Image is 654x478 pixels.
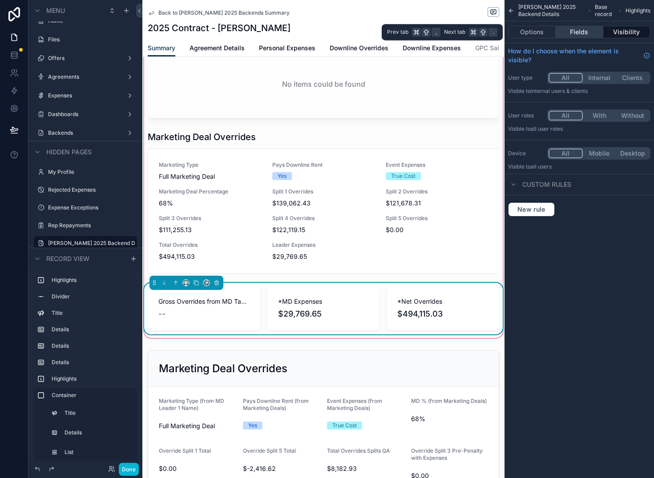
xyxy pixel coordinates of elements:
[158,308,166,320] span: --
[119,463,139,476] button: Done
[475,44,506,52] span: GPC Sales
[508,47,650,64] a: How do I choose when the element is visible?
[190,40,245,58] a: Agreement Details
[387,28,408,36] span: Prev tab
[489,28,497,36] span: .
[28,269,142,460] div: scrollable content
[549,111,583,121] button: All
[52,342,133,349] label: Details
[508,163,650,170] p: Visible to
[52,375,133,382] label: Highlights
[432,28,440,36] span: ,
[190,44,245,52] span: Agreement Details
[46,6,65,15] span: Menu
[508,125,650,133] p: Visible to
[330,44,388,52] span: Downline Overrides
[531,88,588,94] span: Internal users & clients
[65,449,132,456] label: List
[52,392,133,399] label: Container
[48,92,123,99] label: Expenses
[626,7,650,14] span: Highlights
[48,169,135,176] label: My Profile
[52,326,133,333] label: Details
[158,9,290,16] span: Back to [PERSON_NAME] 2025 Backends Summary
[52,359,133,366] label: Details
[148,22,291,34] h1: 2025 Contract - [PERSON_NAME]
[278,308,369,320] span: $29,769.65
[508,47,640,64] span: How do I choose when the element is visible?
[583,149,616,158] button: Mobile
[444,28,465,36] span: Next tab
[278,297,369,306] span: *MD Expenses
[595,4,615,18] span: Base record
[48,240,135,247] label: [PERSON_NAME] 2025 Backend Details
[531,125,563,132] span: All user roles
[508,88,650,95] p: Visible to
[148,40,175,57] a: Summary
[616,111,649,121] button: Without
[148,44,175,52] span: Summary
[583,73,616,83] button: Internal
[508,26,556,38] button: Options
[397,308,488,320] span: $494,115.03
[508,202,555,217] button: New rule
[531,163,552,170] span: all users
[549,73,583,83] button: All
[158,297,250,306] span: Gross Overrides from MD Table
[508,74,544,81] label: User type
[522,180,571,189] span: Custom rules
[616,149,649,158] button: Desktop
[46,148,92,157] span: Hidden pages
[48,222,135,229] label: Rep Repayments
[48,36,135,43] label: Files
[65,410,132,417] label: Title
[583,111,616,121] button: With
[403,40,461,58] a: Downline Expenses
[403,44,461,52] span: Downline Expenses
[330,40,388,58] a: Downline Overrides
[48,186,135,193] label: Rejected Expenses
[259,44,315,52] span: Personal Expenses
[603,26,650,38] button: Visibility
[397,297,488,306] span: *Net Overrides
[556,26,603,38] button: Fields
[48,204,135,211] label: Expense Exceptions
[52,293,133,300] label: Divider
[616,73,649,83] button: Clients
[518,4,584,18] span: [PERSON_NAME] 2025 Backend Details
[48,55,123,62] label: Offers
[514,205,549,213] span: New rule
[508,112,544,119] label: User roles
[52,309,133,317] label: Title
[549,149,583,158] button: All
[48,73,123,80] label: Agreements
[508,150,544,157] label: Device
[52,277,133,284] label: Highlights
[259,40,315,58] a: Personal Expenses
[46,254,89,263] span: Record view
[148,9,290,16] a: Back to [PERSON_NAME] 2025 Backends Summary
[48,111,123,118] label: Dashboards
[475,40,506,58] a: GPC Sales
[65,429,132,436] label: Details
[48,129,123,137] label: Backends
